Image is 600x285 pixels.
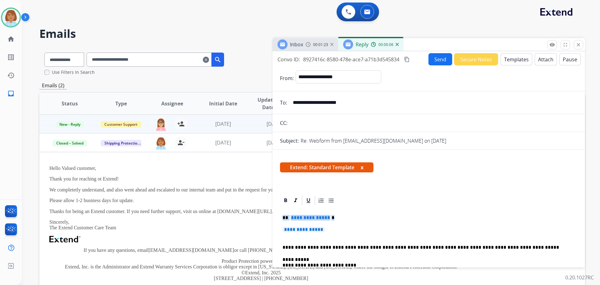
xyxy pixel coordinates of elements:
[535,53,557,65] button: Attach
[7,72,15,79] mat-icon: history
[267,120,282,127] span: [DATE]
[52,69,95,75] label: Use Filters In Search
[356,41,368,48] span: Reply
[280,99,287,106] p: To:
[280,119,287,127] p: CC:
[52,140,87,146] span: Closed – Solved
[209,100,237,107] span: Initial Date
[39,28,585,40] h2: Emails
[559,53,581,65] button: Pause
[49,236,81,243] img: Extend Logo
[215,139,231,146] span: [DATE]
[565,274,594,281] p: 0.20.1027RC
[203,56,209,64] mat-icon: clear
[267,139,282,146] span: [DATE]
[155,118,167,131] img: agent-avatar
[148,247,234,253] a: [EMAIL_ADDRESS][DOMAIN_NAME]
[7,90,15,97] mat-icon: inbox
[501,53,532,65] button: Templates
[281,196,290,205] div: Bold
[101,121,141,128] span: Customer Support
[378,42,393,47] span: 00:00:06
[404,57,410,62] mat-icon: content_copy
[49,198,473,203] p: Please allow 1-2 busniess days for update.
[277,56,300,63] p: Convo ID:
[313,42,328,47] span: 00:01:23
[177,139,185,146] mat-icon: person_remove
[428,53,452,65] button: Send
[155,136,167,150] img: agent-avatar
[327,196,336,205] div: Bullet List
[39,82,67,89] p: Emails (2)
[317,196,326,205] div: Ordered List
[304,196,313,205] div: Underline
[214,56,222,64] mat-icon: search
[101,140,143,146] span: Shipping Protection
[280,74,294,82] p: From:
[177,120,185,128] mat-icon: person_add
[49,219,473,231] p: Sincerely, The Extend Customer Care Team
[291,196,300,205] div: Italic
[303,56,399,63] span: 8927416c-8580-478e-ace7-a71b3d545834
[7,35,15,43] mat-icon: home
[301,137,446,145] p: Re: Webform from [EMAIL_ADDRESS][DOMAIN_NAME] on [DATE]
[49,247,473,253] p: If you have any questions, email or call [PHONE_NUMBER] [DATE]-[DATE], 9am-8pm EST and [DATE] & [...
[215,120,231,127] span: [DATE]
[290,41,303,48] span: Inbox
[361,164,363,171] button: x
[280,162,373,172] span: Extend: Standard Template
[49,176,473,182] p: Thank you for reaching ot Extend!
[49,258,473,282] p: Product Protection powered by Extend. Extend, Inc. is the Administrator and Extend Warranty Servi...
[549,42,555,48] mat-icon: remove_red_eye
[49,165,473,171] p: Hello Valued customer,
[454,53,498,65] button: Secure Notes
[115,100,127,107] span: Type
[576,42,581,48] mat-icon: close
[49,209,473,214] p: Thanks for being an Extend customer. If you need further support, visit us online at [DOMAIN_NAME...
[62,100,78,107] span: Status
[161,100,183,107] span: Assignee
[56,121,84,128] span: New - Reply
[2,9,20,26] img: avatar
[7,53,15,61] mat-icon: list_alt
[562,42,568,48] mat-icon: fullscreen
[280,137,299,145] p: Subject:
[254,96,282,111] span: Updated Date
[49,187,473,193] p: We completetly understand, and also went ahead and escalated to our internal team and put in the ...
